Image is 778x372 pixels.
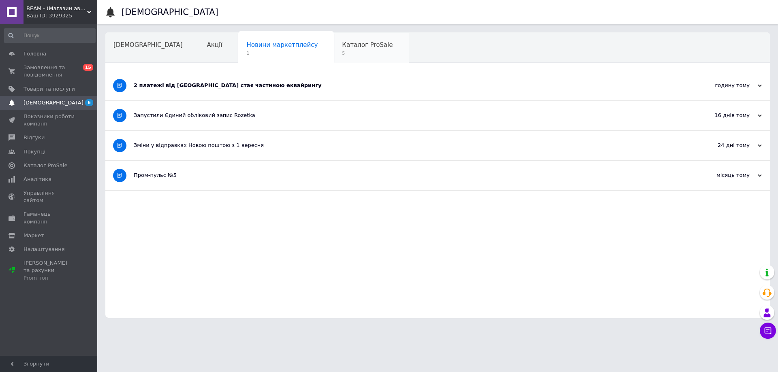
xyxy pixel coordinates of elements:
[24,134,45,141] span: Відгуки
[681,112,762,119] div: 16 днів тому
[342,41,393,49] span: Каталог ProSale
[134,112,681,119] div: Запустили Єдиний обліковий запис Rozetka
[24,64,75,79] span: Замовлення та повідомлення
[24,274,75,282] div: Prom топ
[24,50,46,57] span: Головна
[134,142,681,149] div: Зміни у відправках Новою поштою з 1 вересня
[85,99,93,106] span: 6
[24,176,51,183] span: Аналітика
[26,5,87,12] span: BEAM - (Магазин автошин)
[83,64,93,71] span: 15
[760,323,776,339] button: Чат з покупцем
[207,41,222,49] span: Акції
[24,113,75,128] span: Показники роботи компанії
[134,172,681,179] div: Пром-пульс №5
[24,232,44,239] span: Маркет
[24,148,45,155] span: Покупці
[113,41,183,49] span: [DEMOGRAPHIC_DATA]
[246,41,318,49] span: Новини маркетплейсу
[342,50,393,56] span: 5
[24,162,67,169] span: Каталог ProSale
[24,189,75,204] span: Управління сайтом
[4,28,96,43] input: Пошук
[122,7,218,17] h1: [DEMOGRAPHIC_DATA]
[24,85,75,93] span: Товари та послуги
[681,172,762,179] div: місяць тому
[26,12,97,19] div: Ваш ID: 3929325
[24,210,75,225] span: Гаманець компанії
[24,259,75,282] span: [PERSON_NAME] та рахунки
[134,82,681,89] div: 2 платежі від [GEOGRAPHIC_DATA] стає частиною еквайрингу
[681,82,762,89] div: годину тому
[246,50,318,56] span: 1
[681,142,762,149] div: 24 дні тому
[24,99,83,106] span: [DEMOGRAPHIC_DATA]
[24,246,65,253] span: Налаштування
